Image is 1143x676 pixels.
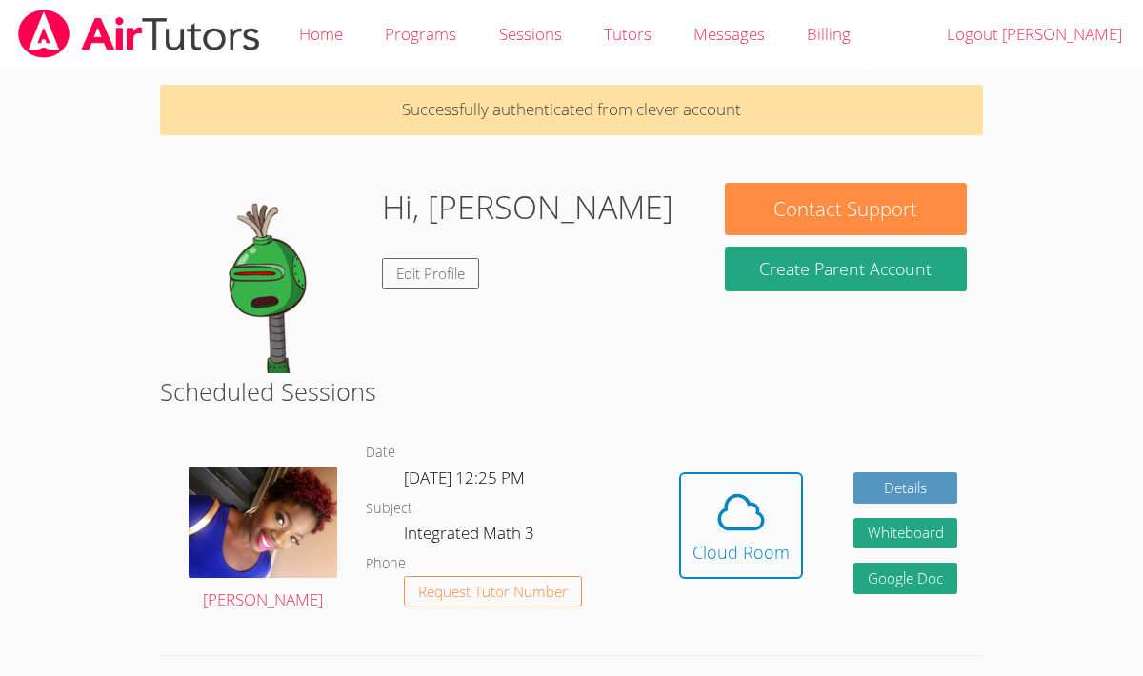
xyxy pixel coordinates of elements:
[404,467,525,488] span: [DATE] 12:25 PM
[160,85,983,135] p: Successfully authenticated from clever account
[418,585,568,599] span: Request Tutor Number
[725,183,966,235] button: Contact Support
[160,373,983,409] h2: Scheduled Sessions
[382,258,479,289] a: Edit Profile
[382,183,673,231] h1: Hi, [PERSON_NAME]
[189,467,337,614] a: [PERSON_NAME]
[853,563,958,594] a: Google Doc
[725,247,966,291] button: Create Parent Account
[366,552,406,576] dt: Phone
[189,467,337,578] img: avatar.png
[692,539,790,566] div: Cloud Room
[853,518,958,549] button: Whiteboard
[176,183,367,373] img: default.png
[404,576,582,607] button: Request Tutor Number
[693,23,765,45] span: Messages
[853,472,958,504] a: Details
[366,497,412,521] dt: Subject
[366,441,395,465] dt: Date
[404,520,538,552] dd: Integrated Math 3
[679,472,803,579] button: Cloud Room
[16,10,262,58] img: airtutors_banner-c4298cdbf04f3fff15de1276eac7730deb9818008684d7c2e4769d2f7ddbe033.png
